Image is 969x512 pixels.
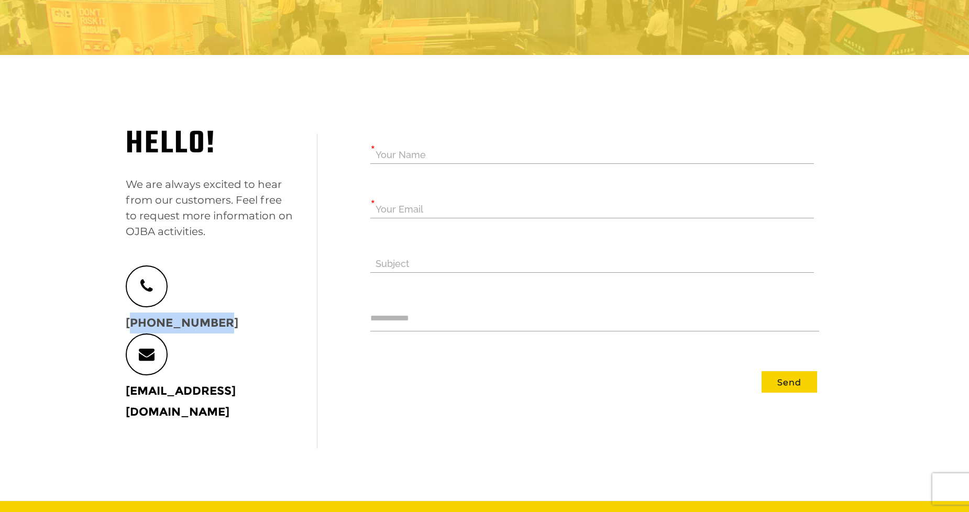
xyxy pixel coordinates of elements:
[376,200,423,218] label: Your Email
[370,135,843,403] form: Contact form
[126,176,293,239] p: We are always excited to hear from our customers. Feel free to request more information on OJBA a...
[126,265,293,422] p: [PHONE_NUMBER]
[126,133,218,155] h3: Hello!
[762,371,817,393] button: Send
[376,146,426,164] label: Your Name
[126,384,236,419] a: [EMAIL_ADDRESS][DOMAIN_NAME]
[376,254,409,273] label: Subject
